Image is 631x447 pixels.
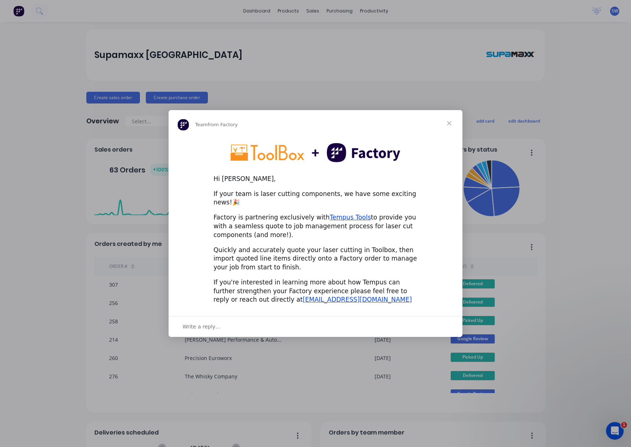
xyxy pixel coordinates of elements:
[303,296,412,303] a: [EMAIL_ADDRESS][DOMAIN_NAME]
[195,122,208,127] span: Team
[330,214,371,221] a: Tempus Tools
[213,278,418,304] div: If you're interested in learning more about how Tempus can further strengthen your Factory experi...
[213,190,418,207] div: If your team is laser cutting components, we have some exciting news!🎉
[208,122,238,127] span: from Factory
[213,175,418,183] div: Hi [PERSON_NAME],
[177,119,189,131] img: Profile image for Team
[183,322,221,331] span: Write a reply…
[213,213,418,239] div: Factory is partnering exclusively with to provide you with a seamless quote to job management pro...
[169,316,462,337] div: Open conversation and reply
[213,246,418,272] div: Quickly and accurately quote your laser cutting in Toolbox, then import quoted line items directl...
[436,110,462,137] span: Close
